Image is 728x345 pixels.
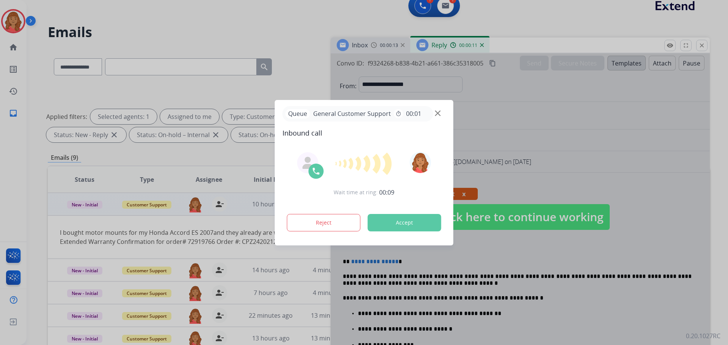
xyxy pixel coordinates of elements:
[310,109,394,118] span: General Customer Support
[379,188,394,197] span: 00:09
[435,110,441,116] img: close-button
[287,214,361,231] button: Reject
[406,109,421,118] span: 00:01
[302,157,314,169] img: agent-avatar
[334,189,378,196] span: Wait time at ring:
[312,167,321,176] img: call-icon
[686,331,720,340] p: 0.20.1027RC
[395,111,402,117] mat-icon: timer
[286,109,310,119] p: Queue
[282,128,446,138] span: Inbound call
[368,214,441,231] button: Accept
[409,152,431,173] img: avatar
